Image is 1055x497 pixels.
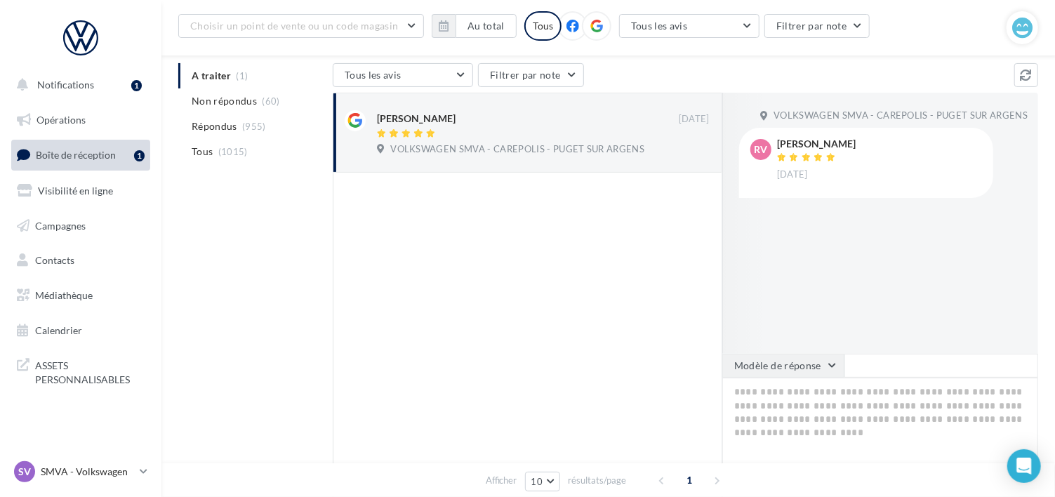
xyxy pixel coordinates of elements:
[486,474,517,487] span: Afficher
[432,14,517,38] button: Au total
[524,11,562,41] div: Tous
[37,79,94,91] span: Notifications
[8,176,153,206] a: Visibilité en ligne
[11,458,150,485] a: SV SMVA - Volkswagen
[478,63,584,87] button: Filtrer par note
[131,80,142,91] div: 1
[568,474,626,487] span: résultats/page
[178,14,424,38] button: Choisir un point de vente ou un code magasin
[18,465,31,479] span: SV
[764,14,870,38] button: Filtrer par note
[8,281,153,310] a: Médiathèque
[190,20,398,32] span: Choisir un point de vente ou un code magasin
[263,95,280,107] span: (60)
[41,465,134,479] p: SMVA - Volkswagen
[345,69,402,81] span: Tous les avis
[525,472,561,491] button: 10
[134,150,145,161] div: 1
[242,121,266,132] span: (955)
[390,143,644,156] span: VOLKSWAGEN SMVA - CAREPOLIS - PUGET SUR ARGENS
[8,70,147,100] button: Notifications 1
[192,119,237,133] span: Répondus
[777,139,856,149] div: [PERSON_NAME]
[35,289,93,301] span: Médiathèque
[192,145,213,159] span: Tous
[35,324,82,336] span: Calendrier
[8,140,153,170] a: Boîte de réception1
[755,143,768,157] span: rV
[218,146,248,157] span: (1015)
[8,350,153,392] a: ASSETS PERSONNALISABLES
[631,20,688,32] span: Tous les avis
[722,354,844,378] button: Modèle de réponse
[531,476,543,487] span: 10
[333,63,473,87] button: Tous les avis
[377,112,456,126] div: [PERSON_NAME]
[192,94,257,108] span: Non répondus
[37,114,86,126] span: Opérations
[456,14,517,38] button: Au total
[35,219,86,231] span: Campagnes
[8,105,153,135] a: Opérations
[1007,449,1041,483] div: Open Intercom Messenger
[38,185,113,197] span: Visibilité en ligne
[619,14,759,38] button: Tous les avis
[678,469,701,491] span: 1
[35,356,145,386] span: ASSETS PERSONNALISABLES
[8,246,153,275] a: Contacts
[8,316,153,345] a: Calendrier
[679,113,710,126] span: [DATE]
[8,211,153,241] a: Campagnes
[774,110,1028,122] span: VOLKSWAGEN SMVA - CAREPOLIS - PUGET SUR ARGENS
[777,168,808,181] span: [DATE]
[36,149,116,161] span: Boîte de réception
[35,254,74,266] span: Contacts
